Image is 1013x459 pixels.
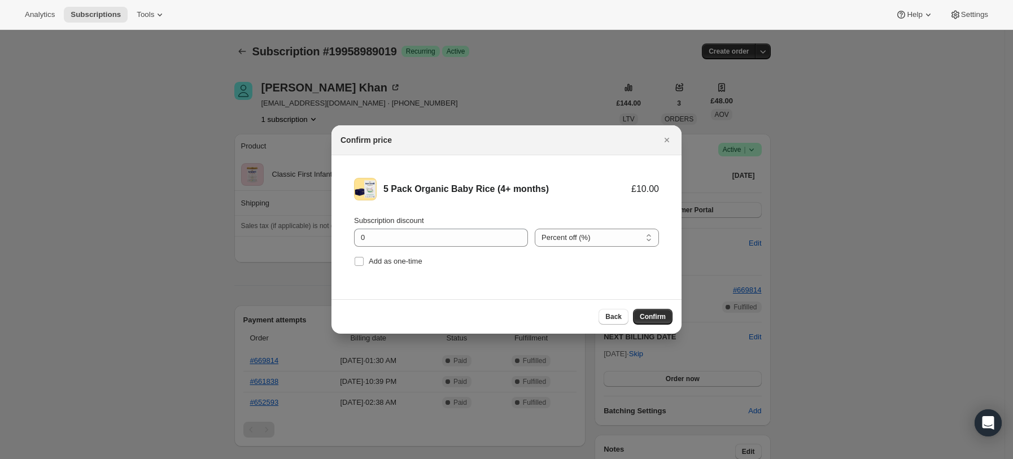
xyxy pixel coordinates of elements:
span: Add as one-time [369,257,422,265]
button: Subscriptions [64,7,128,23]
span: Subscriptions [71,10,121,19]
span: Help [907,10,922,19]
span: Subscription discount [354,216,424,225]
span: Analytics [25,10,55,19]
button: Close [659,132,675,148]
img: 5 Pack Organic Baby Rice (4+ months) [354,178,377,200]
button: Settings [943,7,995,23]
div: 5 Pack Organic Baby Rice (4+ months) [383,183,631,195]
h2: Confirm price [340,134,392,146]
div: Open Intercom Messenger [975,409,1002,436]
button: Analytics [18,7,62,23]
span: Back [605,312,622,321]
span: Tools [137,10,154,19]
span: Settings [961,10,988,19]
span: Confirm [640,312,666,321]
button: Help [889,7,940,23]
div: £10.00 [631,183,659,195]
button: Tools [130,7,172,23]
button: Back [599,309,628,325]
button: Confirm [633,309,673,325]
